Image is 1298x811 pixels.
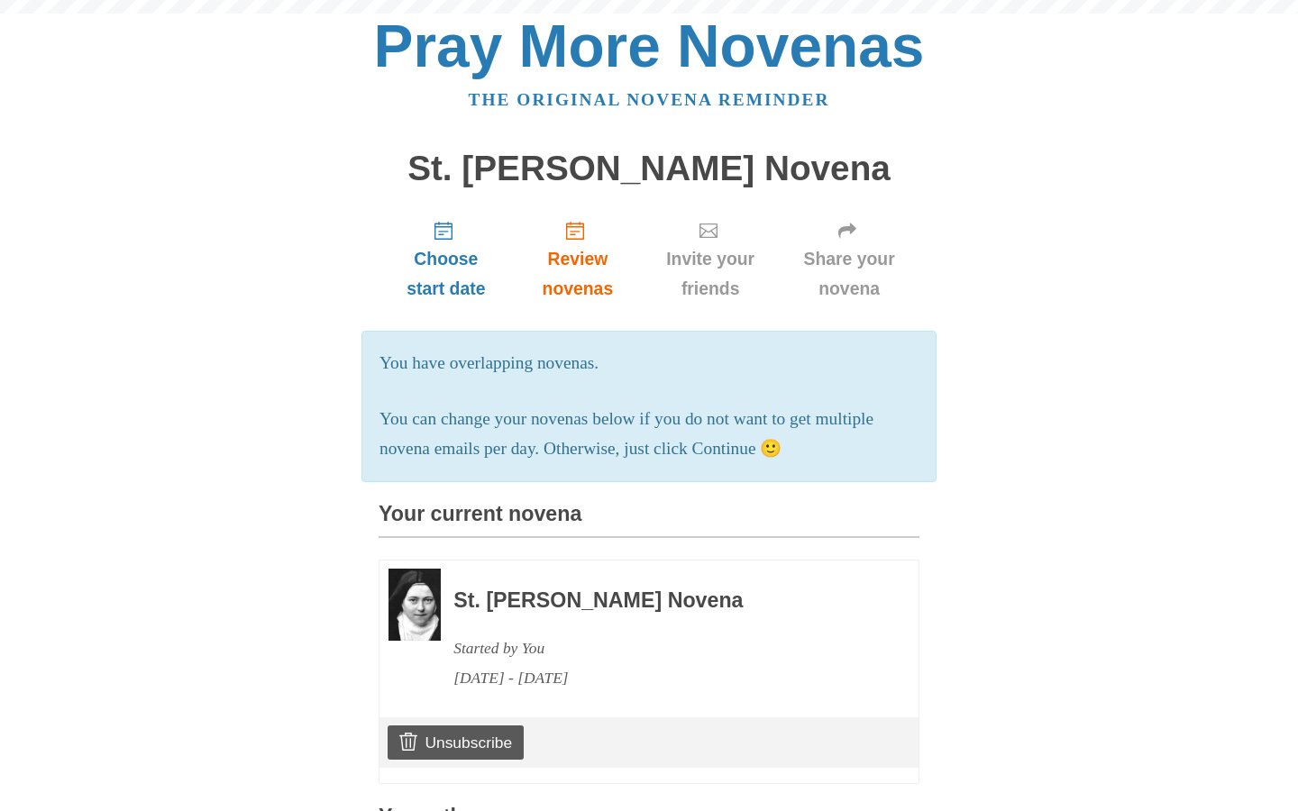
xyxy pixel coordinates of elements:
[797,244,901,304] span: Share your novena
[514,205,642,313] a: Review novenas
[374,13,925,79] a: Pray More Novenas
[388,569,441,641] img: Novena image
[379,405,919,464] p: You can change your novenas below if you do not want to get multiple novena emails per day. Other...
[642,205,779,313] a: Invite your friends
[453,633,870,663] div: Started by You
[453,663,870,693] div: [DATE] - [DATE]
[532,244,624,304] span: Review novenas
[397,244,496,304] span: Choose start date
[379,205,514,313] a: Choose start date
[469,90,830,109] a: The original novena reminder
[660,244,761,304] span: Invite your friends
[379,503,919,538] h3: Your current novena
[453,589,870,613] h3: St. [PERSON_NAME] Novena
[388,725,524,760] a: Unsubscribe
[779,205,919,313] a: Share your novena
[379,150,919,188] h1: St. [PERSON_NAME] Novena
[379,349,919,378] p: You have overlapping novenas.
